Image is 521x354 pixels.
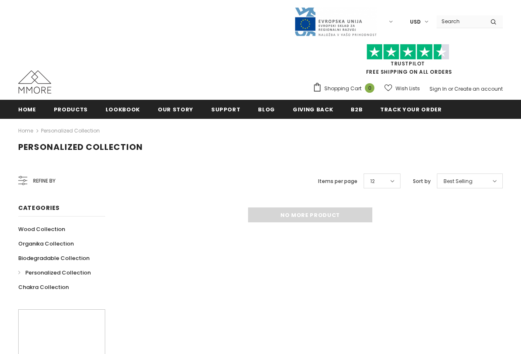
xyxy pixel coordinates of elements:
[18,225,65,233] span: Wood Collection
[18,240,74,248] span: Organika Collection
[413,177,431,185] label: Sort by
[370,177,375,185] span: 12
[293,100,333,118] a: Giving back
[25,269,91,277] span: Personalized Collection
[54,106,88,113] span: Products
[367,44,449,60] img: Trust Pilot Stars
[293,106,333,113] span: Giving back
[429,85,447,92] a: Sign In
[324,84,362,93] span: Shopping Cart
[41,127,100,134] a: Personalized Collection
[380,106,441,113] span: Track your order
[351,106,362,113] span: B2B
[18,126,33,136] a: Home
[258,106,275,113] span: Blog
[158,106,193,113] span: Our Story
[448,85,453,92] span: or
[294,7,377,37] img: Javni Razpis
[18,236,74,251] a: Organika Collection
[54,100,88,118] a: Products
[313,82,379,95] a: Shopping Cart 0
[33,176,55,185] span: Refine by
[18,280,69,294] a: Chakra Collection
[18,106,36,113] span: Home
[106,106,140,113] span: Lookbook
[351,100,362,118] a: B2B
[384,81,420,96] a: Wish Lists
[211,106,241,113] span: support
[437,15,484,27] input: Search Site
[18,204,60,212] span: Categories
[318,177,357,185] label: Items per page
[18,222,65,236] a: Wood Collection
[18,254,89,262] span: Biodegradable Collection
[158,100,193,118] a: Our Story
[396,84,420,93] span: Wish Lists
[18,141,143,153] span: Personalized Collection
[391,60,425,67] a: Trustpilot
[18,251,89,265] a: Biodegradable Collection
[454,85,503,92] a: Create an account
[18,70,51,94] img: MMORE Cases
[18,265,91,280] a: Personalized Collection
[18,100,36,118] a: Home
[211,100,241,118] a: support
[444,177,473,185] span: Best Selling
[18,283,69,291] span: Chakra Collection
[313,48,503,75] span: FREE SHIPPING ON ALL ORDERS
[106,100,140,118] a: Lookbook
[410,18,421,26] span: USD
[294,18,377,25] a: Javni Razpis
[365,83,374,93] span: 0
[380,100,441,118] a: Track your order
[258,100,275,118] a: Blog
